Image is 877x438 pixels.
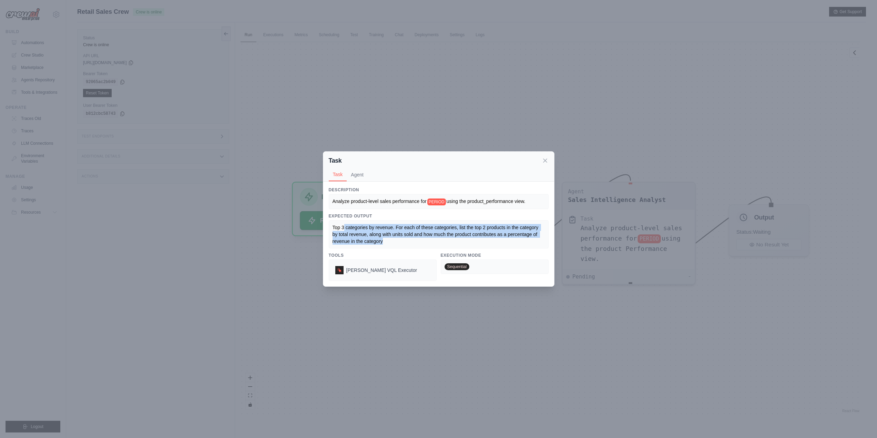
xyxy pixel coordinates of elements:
[329,168,347,181] button: Task
[843,405,877,438] iframe: Chat Widget
[346,267,417,274] span: Denodo VQL Executor
[329,187,549,193] h3: Description
[333,198,427,204] span: Analyze product-level sales performance for
[447,198,526,204] span: using the product_performance view.
[333,225,540,244] span: Top 3 categories by revenue. For each of these categories, list the top 2 products in the categor...
[441,253,549,258] h3: Execution Mode
[347,168,368,181] button: Agent
[329,156,342,165] h2: Task
[445,263,470,270] span: Sequential
[427,198,446,205] span: PERIOD
[329,253,437,258] h3: Tools
[329,213,549,219] h3: Expected Output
